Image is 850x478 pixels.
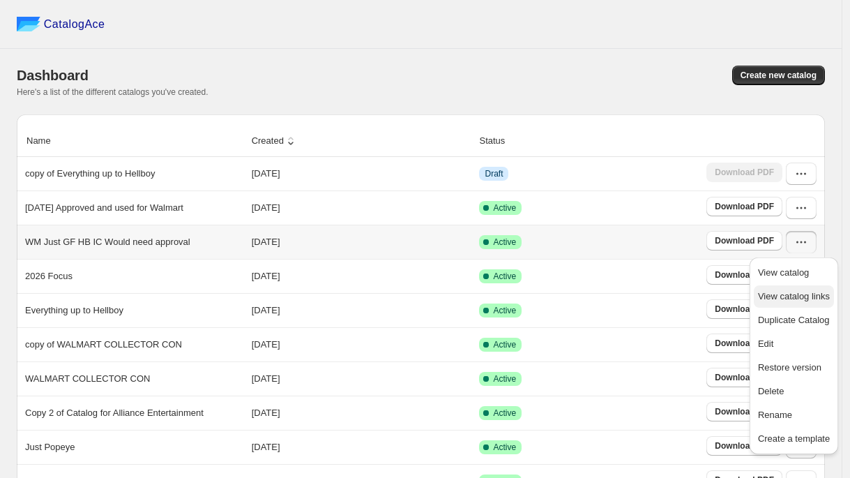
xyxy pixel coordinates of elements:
[758,338,773,349] span: Edit
[493,271,516,282] span: Active
[493,408,516,419] span: Active
[715,440,774,451] span: Download PDF
[25,440,75,454] p: Just Popeye
[248,191,476,225] td: [DATE]
[758,386,784,396] span: Delete
[758,410,792,420] span: Rename
[732,66,825,85] button: Create new catalog
[706,334,782,353] a: Download PDF
[248,225,476,259] td: [DATE]
[248,430,476,464] td: [DATE]
[25,201,183,215] p: [DATE] Approved and used for Walmart
[25,372,150,386] p: WALMART COLLECTOR CON
[706,402,782,421] a: Download PDF
[758,291,830,301] span: View catalog links
[25,167,155,181] p: copy of Everything up to Hellboy
[706,299,782,319] a: Download PDF
[248,259,476,293] td: [DATE]
[485,168,503,179] span: Draft
[715,235,774,246] span: Download PDF
[715,269,774,281] span: Download PDF
[706,265,782,285] a: Download PDF
[248,293,476,327] td: [DATE]
[248,361,476,396] td: [DATE]
[25,406,204,420] p: Copy 2 of Catalog for Alliance Entertainment
[493,237,516,248] span: Active
[17,68,89,83] span: Dashboard
[715,304,774,315] span: Download PDF
[758,315,830,325] span: Duplicate Catalog
[493,373,516,384] span: Active
[715,338,774,349] span: Download PDF
[25,338,182,352] p: copy of WALMART COLLECTOR CON
[706,231,782,251] a: Download PDF
[477,128,521,154] button: Status
[25,304,123,318] p: Everything up to Hellboy
[250,128,300,154] button: Created
[493,305,516,316] span: Active
[17,17,40,31] img: catalog ace
[493,442,516,453] span: Active
[706,197,782,216] a: Download PDF
[248,327,476,361] td: [DATE]
[741,70,817,81] span: Create new catalog
[715,406,774,417] span: Download PDF
[706,368,782,387] a: Download PDF
[758,267,809,278] span: View catalog
[25,235,190,249] p: WM Just GF HB IC Would need approval
[758,362,821,373] span: Restore version
[17,87,208,97] span: Here's a list of the different catalogs you've created.
[44,17,105,31] span: CatalogAce
[248,157,476,191] td: [DATE]
[715,372,774,383] span: Download PDF
[25,269,73,283] p: 2026 Focus
[706,436,782,456] a: Download PDF
[493,339,516,350] span: Active
[493,202,516,214] span: Active
[248,396,476,430] td: [DATE]
[758,433,830,444] span: Create a template
[24,128,67,154] button: Name
[715,201,774,212] span: Download PDF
